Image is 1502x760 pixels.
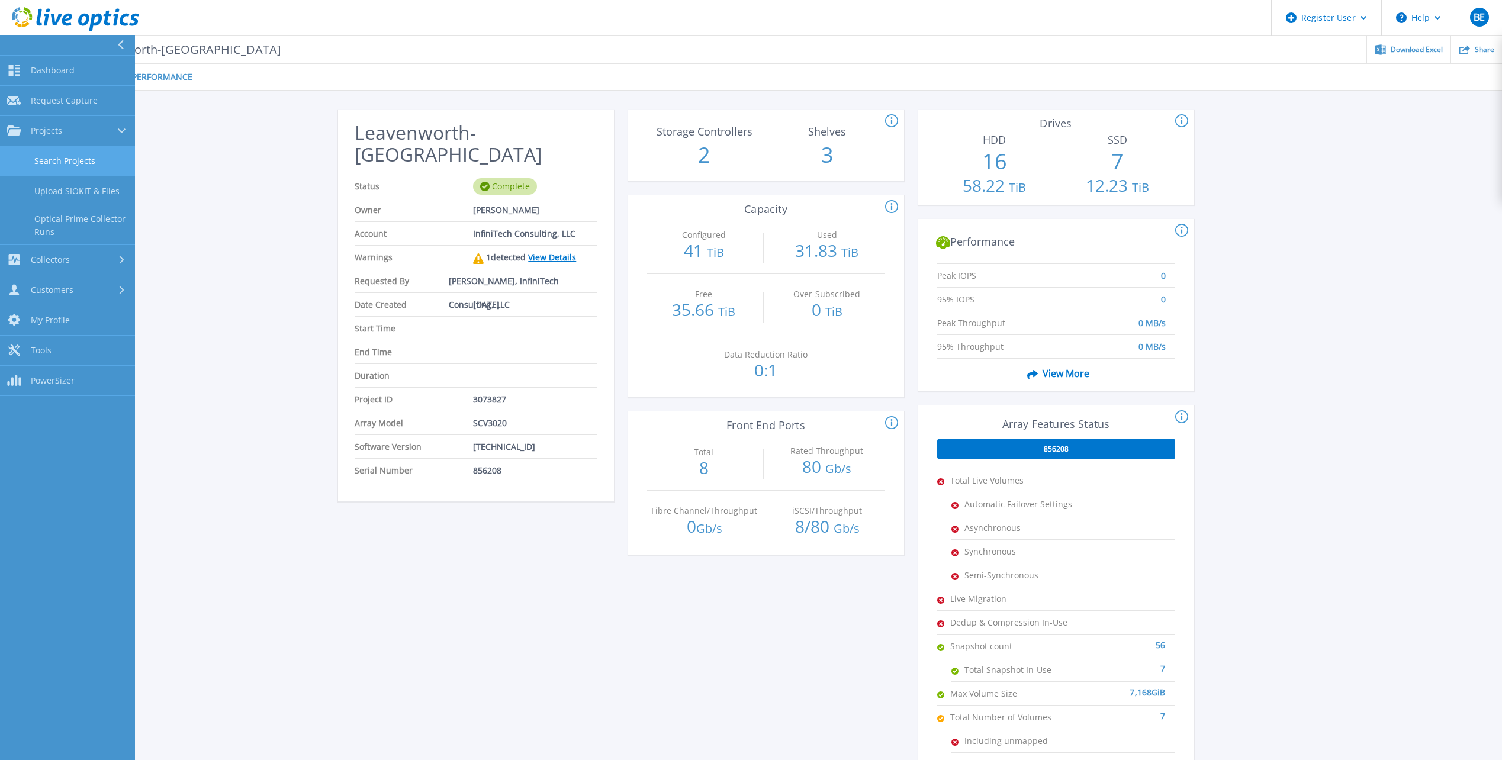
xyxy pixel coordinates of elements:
[773,507,882,515] p: iSCSI/Throughput
[1083,658,1166,670] div: 7
[355,122,596,166] h2: Leavenworth-[GEOGRAPHIC_DATA]
[473,459,501,482] span: 856208
[31,345,52,356] span: Tools
[1161,288,1166,299] span: 0
[355,364,473,387] span: Duration
[1475,46,1494,53] span: Share
[964,516,1083,539] span: Asynchronous
[773,290,881,298] p: Over-Subscribed
[647,459,761,476] p: 8
[950,706,1069,729] span: Total Number of Volumes
[950,635,1069,658] span: Snapshot count
[1391,46,1443,53] span: Download Excel
[57,43,282,56] p: SC
[647,301,761,320] p: 35.66
[650,126,758,137] p: Storage Controllers
[649,231,758,239] p: Configured
[647,518,761,537] p: 0
[473,411,507,434] span: SCV3020
[937,418,1175,430] h3: Array Features Status
[132,73,192,81] span: Performance
[773,231,881,239] p: Used
[936,236,1176,250] h2: Performance
[696,520,722,536] span: Gb/s
[473,178,537,195] div: Complete
[937,146,1051,177] p: 16
[773,447,881,455] p: Rated Throughput
[355,388,473,411] span: Project ID
[1069,635,1166,646] div: 56
[709,362,823,378] p: 0:1
[937,134,1051,146] h3: HDD
[31,285,73,295] span: Customers
[964,540,1083,563] span: Synchronous
[355,246,473,269] span: Warnings
[649,448,758,456] p: Total
[964,563,1083,587] span: Semi-Synchronous
[473,388,506,411] span: 3073827
[770,242,884,261] p: 31.83
[355,411,473,434] span: Array Model
[825,460,851,476] span: Gb/s
[355,269,449,292] span: Requested By
[355,222,473,245] span: Account
[950,682,1069,705] span: Max Volume Size
[31,255,70,265] span: Collectors
[770,458,884,477] p: 80
[770,140,885,170] p: 3
[355,317,473,340] span: Start Time
[449,269,587,292] span: [PERSON_NAME], InfiniTech Consulting, LLC
[355,340,473,363] span: End Time
[473,246,576,269] div: 1 detected
[355,459,473,482] span: Serial Number
[1132,179,1149,195] span: TiB
[1060,146,1175,177] p: 7
[937,311,1057,323] span: Peak Throughput
[31,65,75,76] span: Dashboard
[937,264,1057,275] span: Peak IOPS
[79,43,282,56] span: Leavenworth-[GEOGRAPHIC_DATA]
[937,288,1057,299] span: 95% IOPS
[1138,311,1166,323] span: 0 MB/s
[950,469,1069,492] span: Total Live Volumes
[650,507,758,515] p: Fibre Channel/Throughput
[31,315,70,326] span: My Profile
[1161,264,1166,275] span: 0
[937,335,1057,346] span: 95% Throughput
[1022,362,1089,385] span: View More
[1044,445,1069,454] span: 856208
[964,729,1083,752] span: Including unmapped volumes
[31,125,62,136] span: Projects
[355,435,473,458] span: Software Version
[31,375,75,386] span: PowerSizer
[1009,179,1026,195] span: TiB
[355,293,473,316] span: Date Created
[355,198,473,221] span: Owner
[964,492,1083,516] span: Automatic Failover Settings
[834,520,860,536] span: Gb/s
[528,252,576,263] a: View Details
[770,301,884,320] p: 0
[770,518,885,537] p: 8 / 80
[1069,682,1166,694] div: 7,168 GiB
[473,293,500,316] span: [DATE]
[473,198,539,221] span: [PERSON_NAME]
[841,244,858,260] span: TiB
[1069,706,1166,717] div: 7
[950,611,1069,634] span: Dedup & Compression In-Use
[964,658,1083,681] span: Total Snapshot In-Use
[355,175,473,198] span: Status
[31,95,98,106] span: Request Capture
[473,435,535,458] span: [TECHNICAL_ID]
[950,587,1069,610] span: Live Migration
[718,304,735,320] span: TiB
[1474,12,1485,22] span: BE
[707,244,724,260] span: TiB
[1060,134,1175,146] h3: SSD
[937,177,1051,196] p: 58.22
[647,140,761,170] p: 2
[473,222,575,245] span: InfiniTech Consulting, LLC
[773,126,882,137] p: Shelves
[712,350,820,359] p: Data Reduction Ratio
[649,290,758,298] p: Free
